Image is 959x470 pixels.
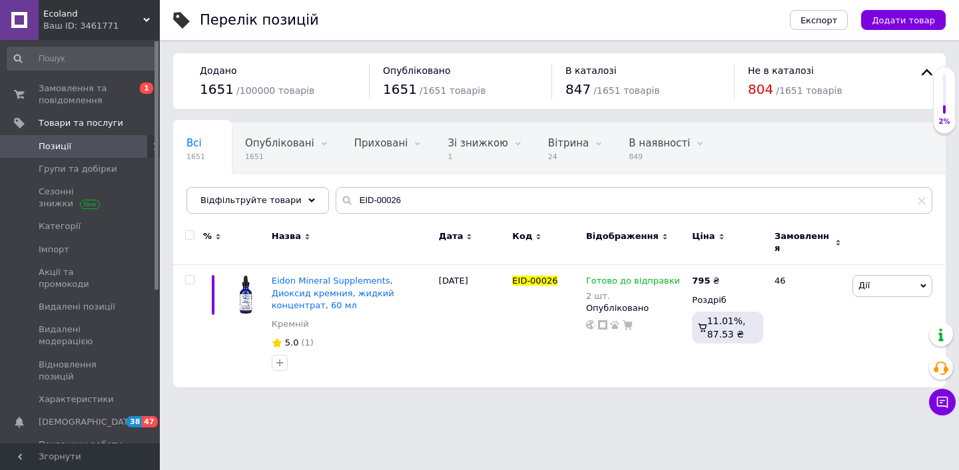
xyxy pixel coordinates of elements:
[420,85,485,96] span: / 1651 товарів
[448,152,507,162] span: 1
[39,140,71,152] span: Позиції
[748,65,814,76] span: Не в каталозі
[858,280,870,290] span: Дії
[383,65,451,76] span: Опубліковано
[436,265,509,387] div: [DATE]
[39,266,123,290] span: Акції та промокоди
[336,187,932,214] input: Пошук по назві позиції, артикулу і пошуковим запитам
[548,137,589,149] span: Вітрина
[127,416,142,427] span: 38
[692,230,715,242] span: Ціна
[767,265,849,387] div: 46
[707,316,746,340] span: 11.01%, 87.53 ₴
[203,230,212,242] span: %
[934,117,955,126] div: 2%
[272,230,301,242] span: Назва
[448,137,507,149] span: Зі знижкою
[200,13,319,27] div: Перелік позицій
[285,338,299,348] span: 5.0
[142,416,157,427] span: 47
[200,195,302,205] span: Відфільтруйте товари
[39,220,81,232] span: Категорії
[586,230,659,242] span: Відображення
[512,230,532,242] span: Код
[39,324,123,348] span: Видалені модерацією
[800,15,838,25] span: Експорт
[7,47,157,71] input: Пошук
[245,137,314,149] span: Опубліковані
[586,276,680,290] span: Готово до відправки
[586,302,685,314] div: Опубліковано
[301,338,313,348] span: (1)
[39,117,123,129] span: Товари та послуги
[593,85,659,96] span: / 1651 товарів
[186,152,205,162] span: 1651
[548,152,589,162] span: 24
[39,359,123,383] span: Відновлення позицій
[354,137,408,149] span: Приховані
[39,163,117,175] span: Групи та добірки
[565,65,617,76] span: В каталозі
[186,137,202,149] span: Всі
[236,85,314,96] span: / 100000 товарів
[39,393,114,405] span: Характеристики
[692,294,763,306] div: Роздріб
[140,83,153,94] span: 1
[200,81,234,97] span: 1651
[272,276,394,310] a: Eidon Mineral Supplements, Диоксид кремния, жидкий концентрат, 60 мл
[383,81,417,97] span: 1651
[586,291,680,301] div: 2 шт.
[39,439,123,463] span: Показники роботи компанії
[692,276,710,286] b: 795
[39,244,69,256] span: Імпорт
[790,10,848,30] button: Експорт
[776,85,842,96] span: / 1651 товарів
[39,83,123,107] span: Замовлення та повідомлення
[775,230,832,254] span: Замовлення
[748,81,773,97] span: 804
[861,10,946,30] button: Додати товар
[272,318,309,330] a: Кремній
[186,188,311,200] span: В наявності, Очікується
[629,152,690,162] span: 849
[39,301,115,313] span: Видалені позиції
[439,230,464,242] span: Дата
[39,416,137,428] span: [DEMOGRAPHIC_DATA]
[245,152,314,162] span: 1651
[512,276,557,286] span: EID-00026
[565,81,591,97] span: 847
[629,137,690,149] span: В наявності
[43,20,160,32] div: Ваш ID: 3461771
[872,15,935,25] span: Додати товар
[39,186,123,210] span: Сезонні знижки
[226,275,265,314] img: Eidon Mineral Supplements, Диоксид кремния, жидкий концентрат, 60 мл
[929,389,956,415] button: Чат з покупцем
[43,8,143,20] span: Ecoland
[692,275,719,287] div: ₴
[200,65,236,76] span: Додано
